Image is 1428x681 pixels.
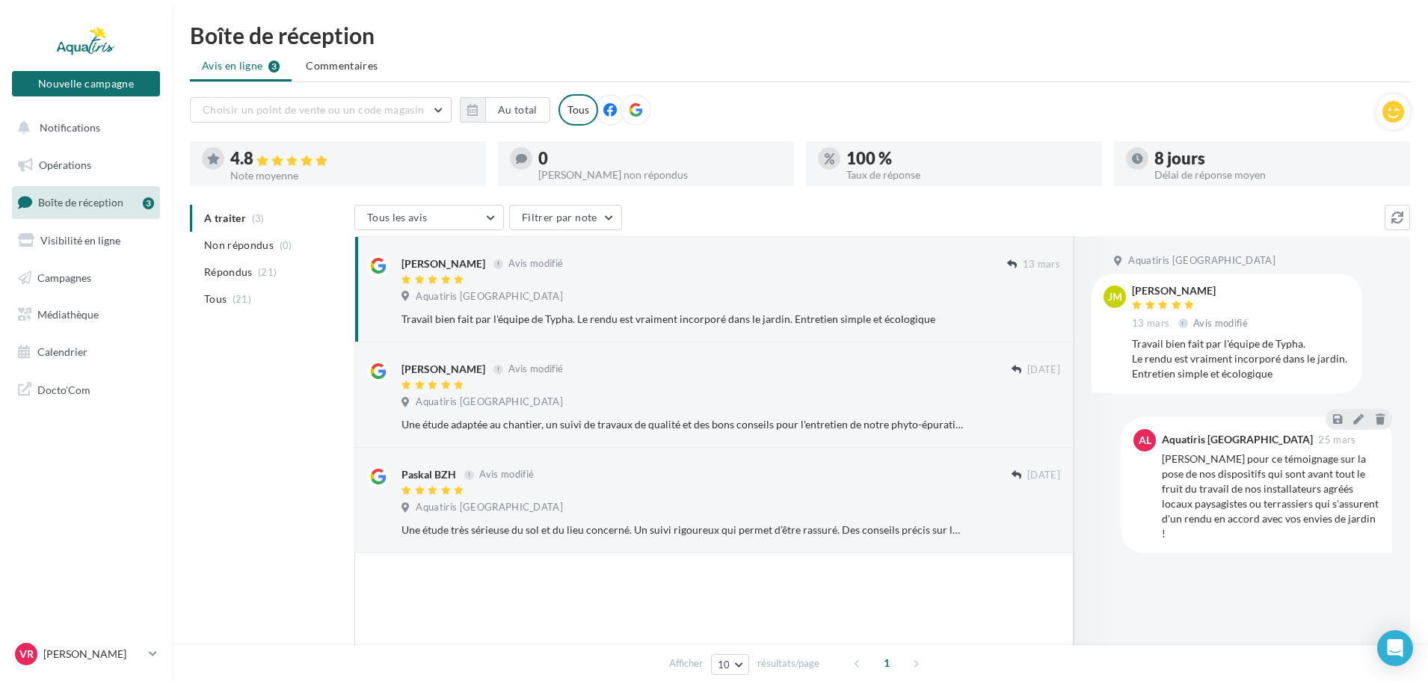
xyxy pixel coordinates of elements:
span: Opérations [39,158,91,171]
button: Tous les avis [354,205,504,230]
div: Une étude adaptée au chantier, un suivi de travaux de qualité et des bons conseils pour l'entreti... [401,417,963,432]
span: Aquatiris [GEOGRAPHIC_DATA] [416,501,563,514]
span: 1 [875,651,899,675]
button: Au total [460,97,550,123]
div: Travail bien fait par l'équipe de Typha. Le rendu est vraiment incorporé dans le jardin. Entretie... [401,312,963,327]
p: [PERSON_NAME] [43,647,143,662]
div: Paskal BZH [401,467,456,482]
a: Campagnes [9,262,163,294]
div: Open Intercom Messenger [1377,630,1413,666]
span: (0) [280,239,292,251]
span: jM [1108,289,1122,304]
div: 100 % [846,150,1090,167]
span: VR [19,647,34,662]
button: 10 [711,654,749,675]
a: VR [PERSON_NAME] [12,640,160,668]
a: Docto'Com [9,374,163,405]
span: Non répondus [204,238,274,253]
div: Aquatiris [GEOGRAPHIC_DATA] [1162,434,1313,445]
div: [PERSON_NAME] [401,362,485,377]
span: Docto'Com [37,380,90,399]
span: [DATE] [1027,363,1060,377]
div: [PERSON_NAME] pour ce témoignage sur la pose de nos dispositifs qui sont avant tout le fruit du t... [1162,452,1380,541]
div: Note moyenne [230,170,474,181]
div: [PERSON_NAME] [401,256,485,271]
div: Tous [558,94,598,126]
a: Boîte de réception3 [9,186,163,218]
span: Avis modifié [1193,317,1248,329]
button: Nouvelle campagne [12,71,160,96]
span: Campagnes [37,271,91,283]
a: Calendrier [9,336,163,368]
span: Tous [204,292,227,306]
div: Une étude très sérieuse du sol et du lieu concerné. Un suivi rigoureux qui permet d’être rassuré.... [401,523,963,537]
span: Tous les avis [367,211,428,224]
span: Répondus [204,265,253,280]
span: Calendrier [37,345,87,358]
span: Notifications [40,121,100,134]
a: Médiathèque [9,299,163,330]
div: 8 jours [1154,150,1398,167]
div: 3 [143,197,154,209]
span: Afficher [669,656,703,671]
span: Avis modifié [479,469,534,481]
a: Visibilité en ligne [9,225,163,256]
span: (21) [233,293,251,305]
span: Aquatiris [GEOGRAPHIC_DATA] [1128,254,1275,268]
span: Boîte de réception [38,196,123,209]
div: 4.8 [230,150,474,167]
div: [PERSON_NAME] [1132,286,1251,296]
div: Boîte de réception [190,24,1410,46]
span: [DATE] [1027,469,1060,482]
div: [PERSON_NAME] non répondus [538,170,782,180]
span: Visibilité en ligne [40,234,120,247]
span: 25 mars [1318,435,1355,445]
span: AL [1139,433,1151,448]
span: 13 mars [1023,258,1060,271]
span: Aquatiris [GEOGRAPHIC_DATA] [416,395,563,409]
button: Au total [485,97,550,123]
span: Aquatiris [GEOGRAPHIC_DATA] [416,290,563,303]
span: 13 mars [1132,317,1169,330]
span: Avis modifié [508,363,563,375]
span: Avis modifié [508,258,563,270]
div: Travail bien fait par l'équipe de Typha. Le rendu est vraiment incorporé dans le jardin. Entretie... [1132,336,1350,381]
span: (21) [258,266,277,278]
button: Notifications [9,112,157,144]
div: Taux de réponse [846,170,1090,180]
button: Filtrer par note [509,205,622,230]
span: Médiathèque [37,308,99,321]
span: Commentaires [306,58,378,73]
span: Choisir un point de vente ou un code magasin [203,103,424,116]
button: Choisir un point de vente ou un code magasin [190,97,452,123]
div: 0 [538,150,782,167]
span: 10 [718,659,730,671]
span: résultats/page [757,656,819,671]
div: Délai de réponse moyen [1154,170,1398,180]
a: Opérations [9,150,163,181]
